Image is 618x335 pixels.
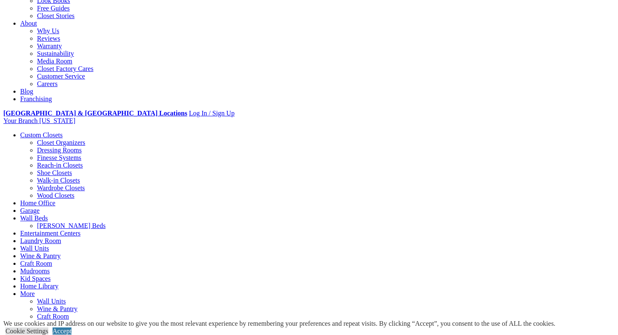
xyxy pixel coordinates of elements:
[3,320,555,327] div: We use cookies and IP address on our website to give you the most relevant experience by remember...
[37,42,62,50] a: Warranty
[20,290,35,297] a: More menu text will display only on big screen
[20,215,48,222] a: Wall Beds
[20,88,33,95] a: Blog
[37,73,85,80] a: Customer Service
[37,35,60,42] a: Reviews
[37,162,83,169] a: Reach-in Closets
[37,154,81,161] a: Finesse Systems
[37,313,69,320] a: Craft Room
[37,222,106,229] a: [PERSON_NAME] Beds
[20,199,55,207] a: Home Office
[20,95,52,102] a: Franchising
[20,207,40,214] a: Garage
[37,305,77,312] a: Wine & Pantry
[37,192,74,199] a: Wood Closets
[20,267,50,275] a: Mudrooms
[37,80,58,87] a: Careers
[37,177,80,184] a: Walk-in Closets
[20,230,81,237] a: Entertainment Centers
[37,139,85,146] a: Closet Organizers
[20,20,37,27] a: About
[37,5,70,12] a: Free Guides
[3,117,75,124] a: Your Branch [US_STATE]
[20,260,52,267] a: Craft Room
[3,117,37,124] span: Your Branch
[37,12,74,19] a: Closet Stories
[39,117,75,124] span: [US_STATE]
[5,327,48,335] a: Cookie Settings
[189,110,234,117] a: Log In / Sign Up
[3,110,187,117] a: [GEOGRAPHIC_DATA] & [GEOGRAPHIC_DATA] Locations
[20,245,49,252] a: Wall Units
[20,237,61,244] a: Laundry Room
[37,58,72,65] a: Media Room
[37,298,66,305] a: Wall Units
[37,27,59,34] a: Why Us
[53,327,71,335] a: Accept
[20,131,63,139] a: Custom Closets
[37,147,82,154] a: Dressing Rooms
[20,283,58,290] a: Home Library
[20,252,61,259] a: Wine & Pantry
[20,275,50,282] a: Kid Spaces
[37,169,72,176] a: Shoe Closets
[37,184,85,191] a: Wardrobe Closets
[37,65,93,72] a: Closet Factory Cares
[37,50,74,57] a: Sustainability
